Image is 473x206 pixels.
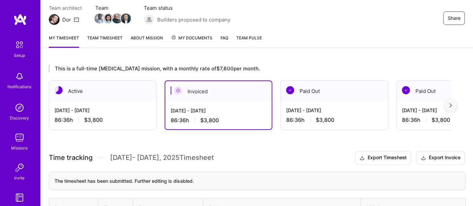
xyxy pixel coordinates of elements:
[49,153,93,162] span: Time tracking
[449,103,452,108] img: right
[49,34,79,48] a: My timesheet
[87,34,123,48] a: Team timesheet
[13,161,26,174] img: Invite
[12,38,27,52] img: setup
[13,191,26,204] img: guide book
[355,151,411,165] button: Export Timesheet
[8,83,32,90] div: Notifications
[10,114,29,122] div: Discovery
[14,174,25,181] div: Invite
[13,13,27,26] img: logo
[13,101,26,114] img: discovery
[416,151,465,165] button: Export Invoice
[221,34,228,48] a: FAQ
[110,153,214,162] span: [DATE] - [DATE] , 2025 Timesheet
[236,34,262,48] a: Team Pulse
[49,172,466,190] div: The timesheet has been submitted. Further editing is disabled.
[131,34,163,48] a: About Mission
[421,154,426,162] i: icon Download
[11,144,28,151] div: Missions
[171,34,212,48] a: My Documents
[171,34,212,42] span: My Documents
[360,154,365,162] i: icon Download
[13,70,26,83] img: bell
[14,52,25,59] div: Setup
[13,131,26,144] img: teamwork
[236,35,262,40] span: Team Pulse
